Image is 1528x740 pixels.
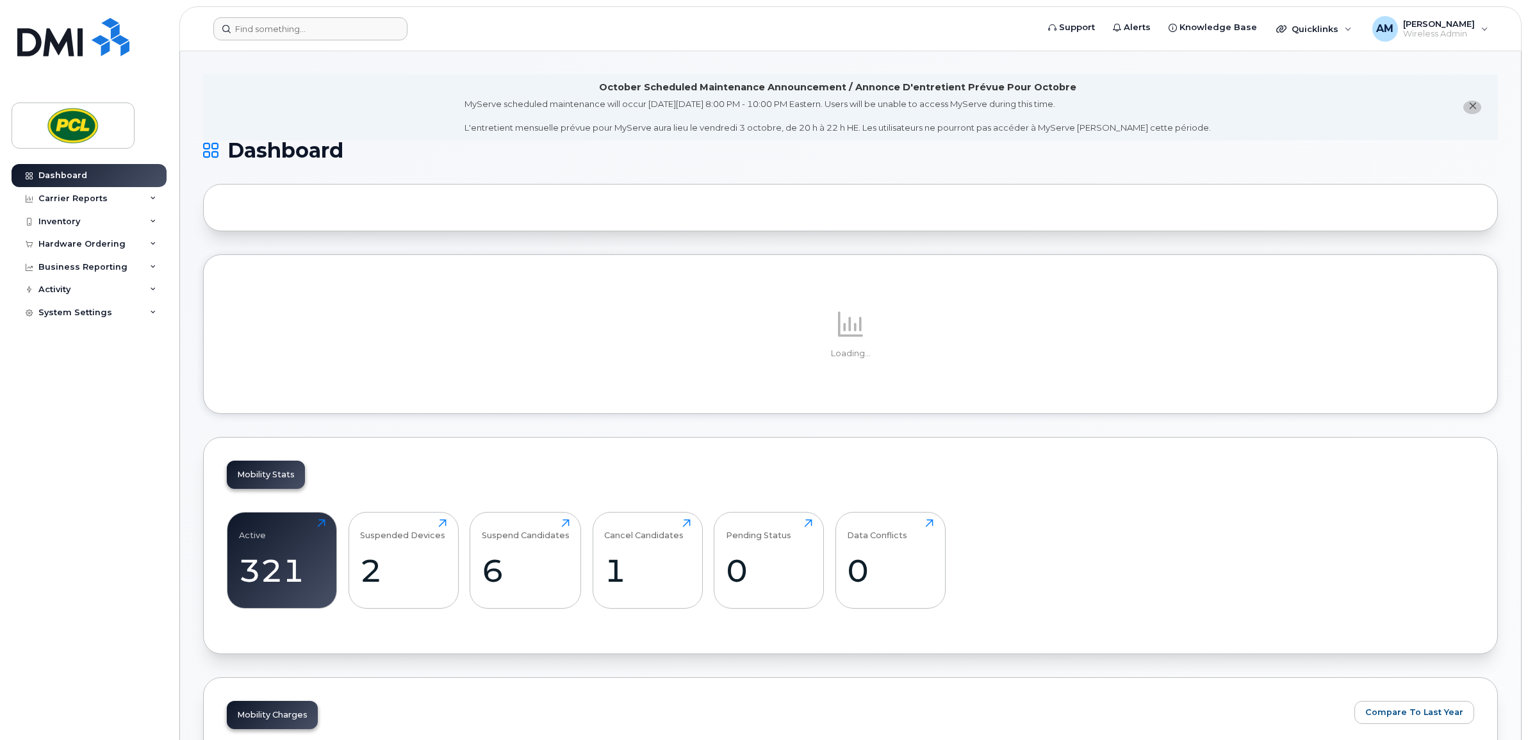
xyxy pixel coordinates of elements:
[726,519,791,540] div: Pending Status
[847,519,907,540] div: Data Conflicts
[227,141,343,160] span: Dashboard
[464,98,1211,134] div: MyServe scheduled maintenance will occur [DATE][DATE] 8:00 PM - 10:00 PM Eastern. Users will be u...
[360,519,447,601] a: Suspended Devices2
[239,552,325,589] div: 321
[726,519,812,601] a: Pending Status0
[1463,101,1481,114] button: close notification
[482,552,570,589] div: 6
[360,519,445,540] div: Suspended Devices
[482,519,570,601] a: Suspend Candidates6
[1365,706,1463,718] span: Compare To Last Year
[239,519,325,601] a: Active321
[847,552,933,589] div: 0
[360,552,447,589] div: 2
[847,519,933,601] a: Data Conflicts0
[227,348,1474,359] p: Loading...
[604,519,691,601] a: Cancel Candidates1
[482,519,570,540] div: Suspend Candidates
[726,552,812,589] div: 0
[604,552,691,589] div: 1
[239,519,266,540] div: Active
[1354,701,1474,724] button: Compare To Last Year
[604,519,684,540] div: Cancel Candidates
[599,81,1076,94] div: October Scheduled Maintenance Announcement / Annonce D'entretient Prévue Pour Octobre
